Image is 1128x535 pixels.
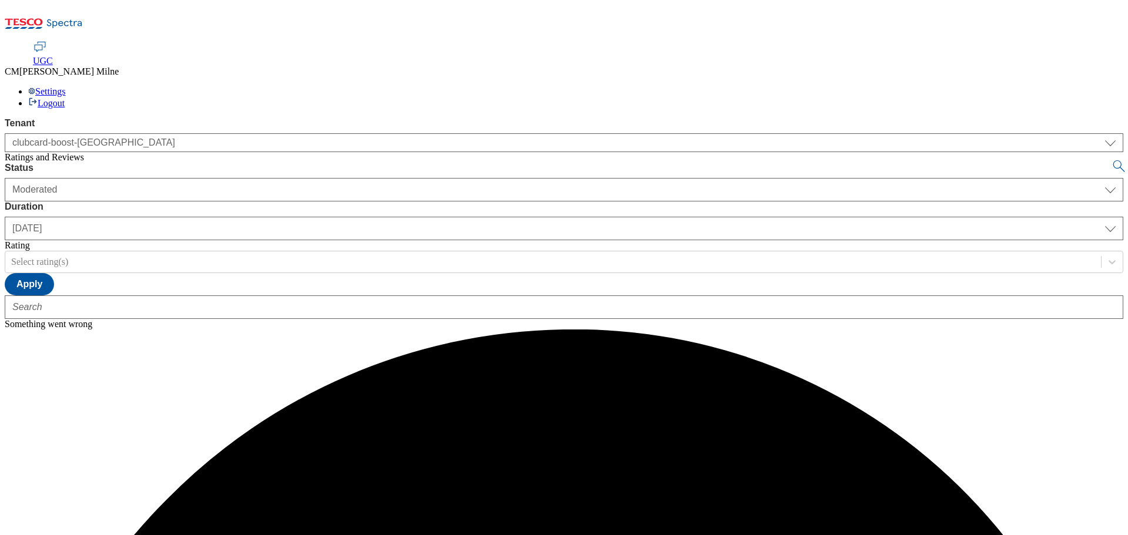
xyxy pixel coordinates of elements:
[5,240,30,250] label: Rating
[5,163,1123,173] label: Status
[5,201,1123,212] label: Duration
[28,86,66,96] a: Settings
[5,118,1123,129] label: Tenant
[5,295,1123,319] input: Search
[33,56,53,66] span: UGC
[33,42,53,66] a: UGC
[19,66,119,76] span: [PERSON_NAME] Milne
[5,66,19,76] span: CM
[5,319,92,329] span: Something went wrong
[28,98,65,108] a: Logout
[5,273,54,295] button: Apply
[5,152,84,162] span: Ratings and Reviews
